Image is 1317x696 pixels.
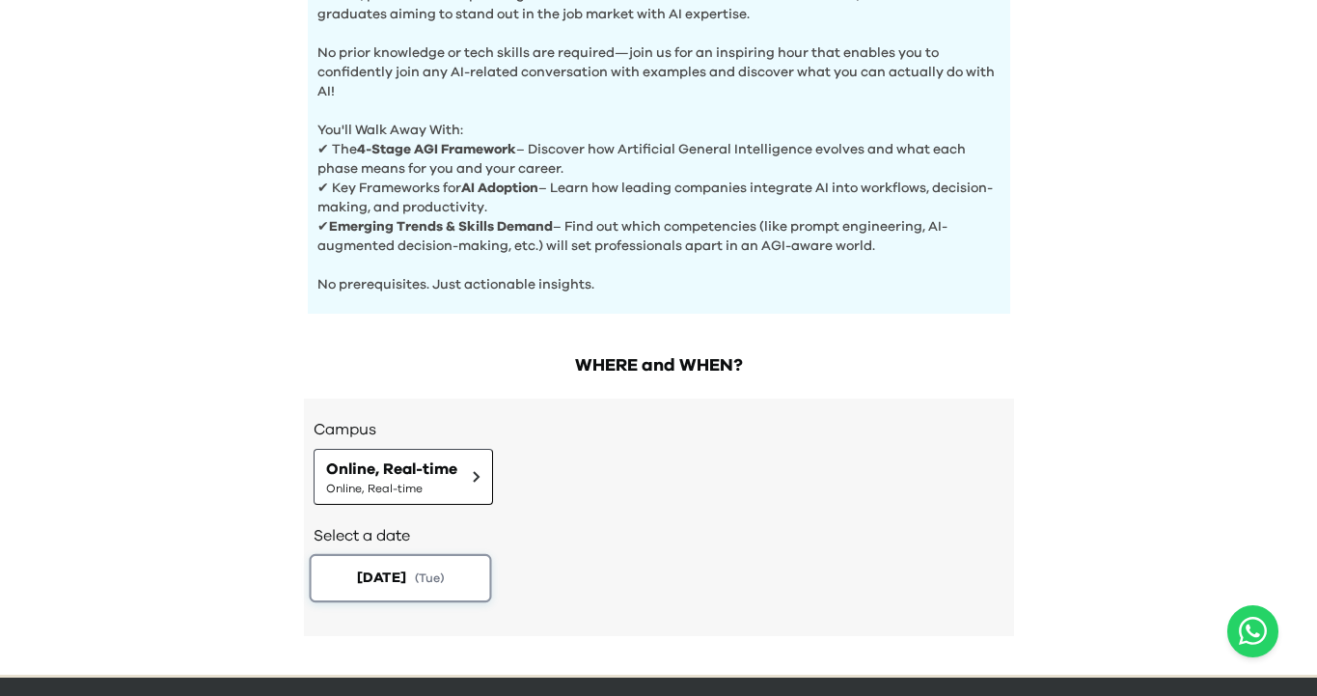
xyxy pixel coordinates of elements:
p: ✔ – Find out which competencies (like prompt engineering, AI-augmented decision-making, etc.) wil... [317,217,1001,256]
button: Online, Real-timeOnline, Real-time [314,449,493,505]
p: You'll Walk Away With: [317,101,1001,140]
b: AI Adoption [461,181,538,195]
h2: Select a date [314,524,1004,547]
h3: Campus [314,418,1004,441]
p: No prior knowledge or tech skills are required—join us for an inspiring hour that enables you to ... [317,24,1001,101]
b: Emerging Trends & Skills Demand [329,220,553,234]
p: No prerequisites. Just actionable insights. [317,256,1001,294]
h2: WHERE and WHEN? [304,352,1014,379]
p: ✔ Key Frameworks for – Learn how leading companies integrate AI into workflows, decision-making, ... [317,179,1001,217]
button: [DATE](Tue) [309,554,491,602]
button: Open WhatsApp chat [1227,605,1278,657]
p: ✔ The – Discover how Artificial General Intelligence evolves and what each phase means for you an... [317,140,1001,179]
span: Online, Real-time [326,481,457,496]
b: 4-Stage AGI Framework [357,143,516,156]
span: [DATE] [356,568,405,588]
span: ( Tue ) [414,570,443,586]
span: Online, Real-time [326,458,457,481]
a: Chat with us on WhatsApp [1227,605,1278,657]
